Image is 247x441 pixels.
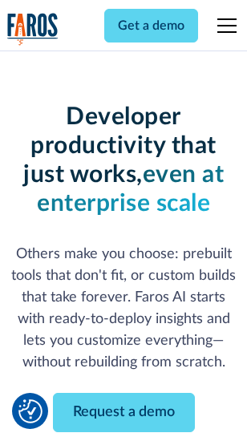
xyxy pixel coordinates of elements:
p: Others make you choose: prebuilt tools that don't fit, or custom builds that take forever. Faros ... [7,244,240,374]
img: Logo of the analytics and reporting company Faros. [7,13,59,46]
a: Request a demo [53,393,195,432]
strong: Developer productivity that just works, [23,105,217,187]
button: Cookie Settings [18,399,43,423]
img: Revisit consent button [18,399,43,423]
a: Get a demo [104,9,198,42]
div: menu [208,6,240,45]
a: home [7,13,59,46]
